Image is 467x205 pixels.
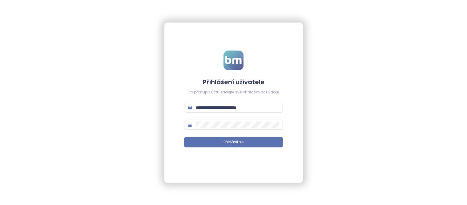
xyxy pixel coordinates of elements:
[184,137,283,147] button: Přihlásit se
[223,139,244,145] span: Přihlásit se
[188,105,192,110] span: mail
[223,51,244,70] img: logo
[184,78,283,86] h4: Přihlášení uživatele
[184,89,283,95] div: Pro přístup k účtu zadejte své přihlašovací údaje.
[188,123,192,127] span: lock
